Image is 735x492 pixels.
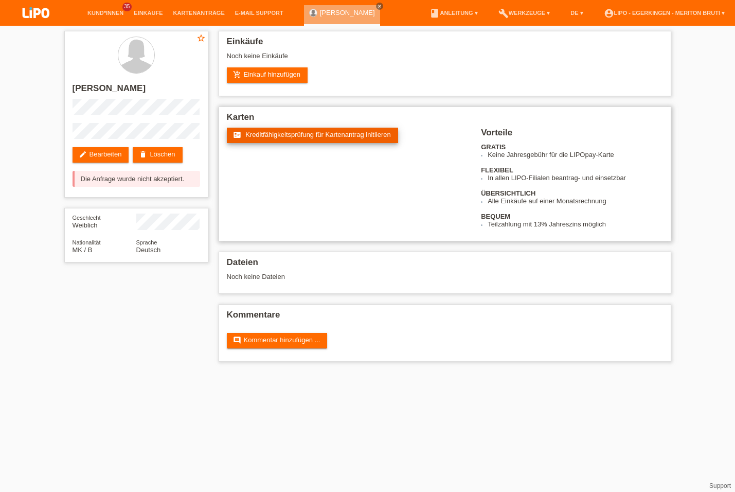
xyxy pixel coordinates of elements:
[73,214,136,229] div: Weiblich
[604,8,614,19] i: account_circle
[227,257,663,273] h2: Dateien
[227,112,663,128] h2: Karten
[227,310,663,325] h2: Kommentare
[481,189,535,197] b: ÜBERSICHTLICH
[488,220,662,228] li: Teilzahlung mit 13% Jahreszins möglich
[168,10,230,16] a: Kartenanträge
[565,10,588,16] a: DE ▾
[227,37,663,52] h2: Einkäufe
[233,71,241,79] i: add_shopping_cart
[320,9,375,16] a: [PERSON_NAME]
[377,4,382,9] i: close
[233,131,241,139] i: fact_check
[129,10,168,16] a: Einkäufe
[481,213,510,220] b: BEQUEM
[227,52,663,67] div: Noch keine Einkäufe
[481,128,662,143] h2: Vorteile
[599,10,730,16] a: account_circleLIPO - Egerkingen - Meriton Bruti ▾
[498,8,509,19] i: build
[196,33,206,44] a: star_border
[133,147,182,163] a: deleteLöschen
[488,197,662,205] li: Alle Einkäufe auf einer Monatsrechnung
[136,246,161,254] span: Deutsch
[233,336,241,344] i: comment
[481,166,513,174] b: FLEXIBEL
[429,8,440,19] i: book
[227,273,541,280] div: Noch keine Dateien
[227,67,308,83] a: add_shopping_cartEinkauf hinzufügen
[73,215,101,221] span: Geschlecht
[227,128,398,143] a: fact_check Kreditfähigkeitsprüfung für Kartenantrag initiieren
[227,333,328,348] a: commentKommentar hinzufügen ...
[424,10,482,16] a: bookAnleitung ▾
[196,33,206,43] i: star_border
[376,3,383,10] a: close
[73,239,101,245] span: Nationalität
[230,10,289,16] a: E-Mail Support
[79,150,87,159] i: edit
[82,10,129,16] a: Kund*innen
[493,10,555,16] a: buildWerkzeuge ▾
[136,239,157,245] span: Sprache
[73,147,129,163] a: editBearbeiten
[245,131,391,138] span: Kreditfähigkeitsprüfung für Kartenantrag initiieren
[481,143,506,151] b: GRATIS
[73,246,93,254] span: Mazedonien / B / 22.08.2023
[73,171,200,187] div: Die Anfrage wurde nicht akzeptiert.
[73,83,200,99] h2: [PERSON_NAME]
[488,174,662,182] li: In allen LIPO-Filialen beantrag- und einsetzbar
[488,151,662,159] li: Keine Jahresgebühr für die LIPOpay-Karte
[10,21,62,29] a: LIPO pay
[139,150,147,159] i: delete
[709,482,731,489] a: Support
[122,3,132,11] span: 35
